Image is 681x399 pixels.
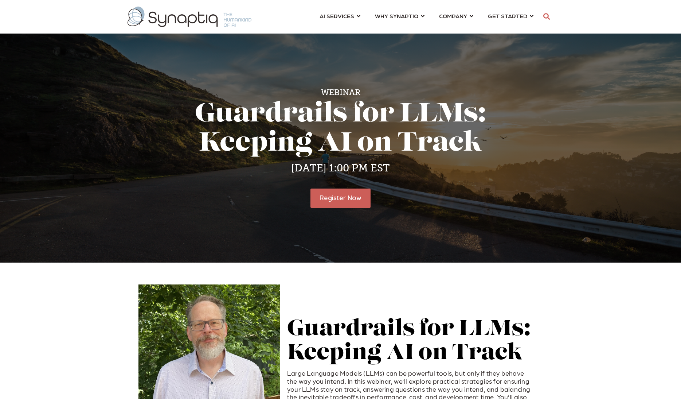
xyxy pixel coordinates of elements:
[320,9,360,23] a: AI SERVICES
[439,9,473,23] a: COMPANY
[138,162,543,174] h4: [DATE] 1:00 PM EST
[312,4,541,30] nav: menu
[138,88,543,97] h5: Webinar
[128,7,251,27] img: synaptiq logo-1
[488,9,533,23] a: GET STARTED
[439,11,467,21] span: COMPANY
[375,11,418,21] span: WHY SYNAPTIQ
[375,9,424,23] a: WHY SYNAPTIQ
[310,189,371,208] a: Register Now
[488,11,527,21] span: GET STARTED
[138,101,543,158] h1: Guardrails for LLMs: Keeping AI on Track
[320,11,354,21] span: AI SERVICES
[287,318,536,366] h2: Guardrails for LLMs: Keeping AI on Track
